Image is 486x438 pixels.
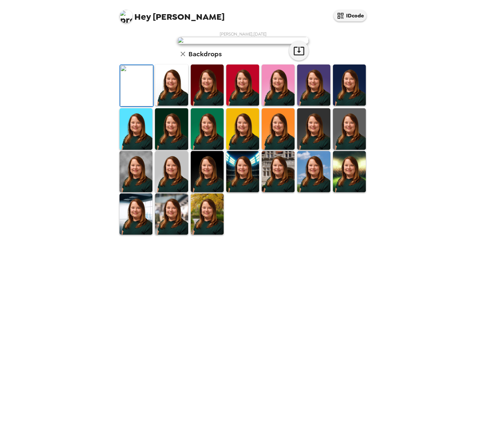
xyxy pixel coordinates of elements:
span: [PERSON_NAME] , [DATE] [220,31,267,37]
img: user [177,37,309,44]
img: profile pic [120,10,133,23]
span: [PERSON_NAME] [120,7,225,21]
img: Original [120,65,153,106]
span: Hey [134,11,151,23]
h6: Backdrops [188,49,222,59]
button: IDcode [334,10,366,21]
